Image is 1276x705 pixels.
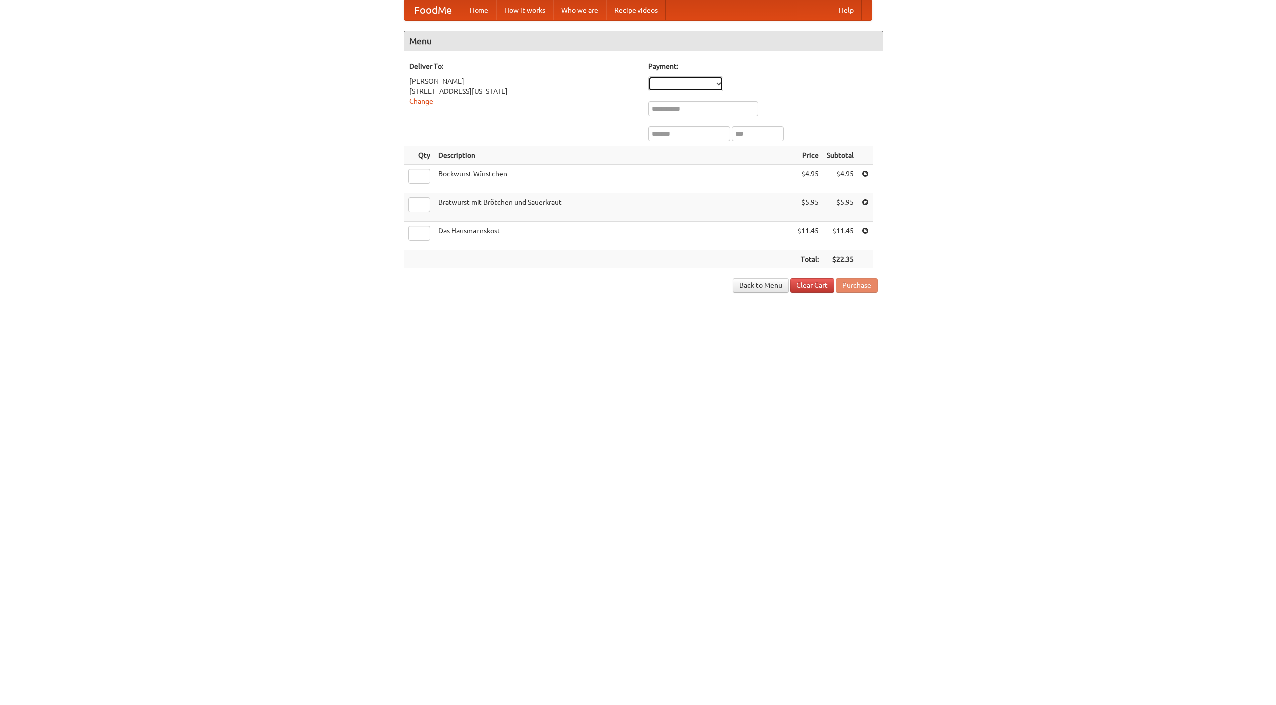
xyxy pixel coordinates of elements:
[733,278,789,293] a: Back to Menu
[794,222,823,250] td: $11.45
[553,0,606,20] a: Who we are
[831,0,862,20] a: Help
[496,0,553,20] a: How it works
[409,76,638,86] div: [PERSON_NAME]
[823,250,858,269] th: $22.35
[790,278,834,293] a: Clear Cart
[434,146,794,165] th: Description
[409,97,433,105] a: Change
[823,193,858,222] td: $5.95
[462,0,496,20] a: Home
[606,0,666,20] a: Recipe videos
[794,165,823,193] td: $4.95
[434,193,794,222] td: Bratwurst mit Brötchen und Sauerkraut
[434,222,794,250] td: Das Hausmannskost
[794,250,823,269] th: Total:
[794,146,823,165] th: Price
[823,146,858,165] th: Subtotal
[409,61,638,71] h5: Deliver To:
[648,61,878,71] h5: Payment:
[794,193,823,222] td: $5.95
[409,86,638,96] div: [STREET_ADDRESS][US_STATE]
[823,222,858,250] td: $11.45
[836,278,878,293] button: Purchase
[404,146,434,165] th: Qty
[404,0,462,20] a: FoodMe
[823,165,858,193] td: $4.95
[404,31,883,51] h4: Menu
[434,165,794,193] td: Bockwurst Würstchen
